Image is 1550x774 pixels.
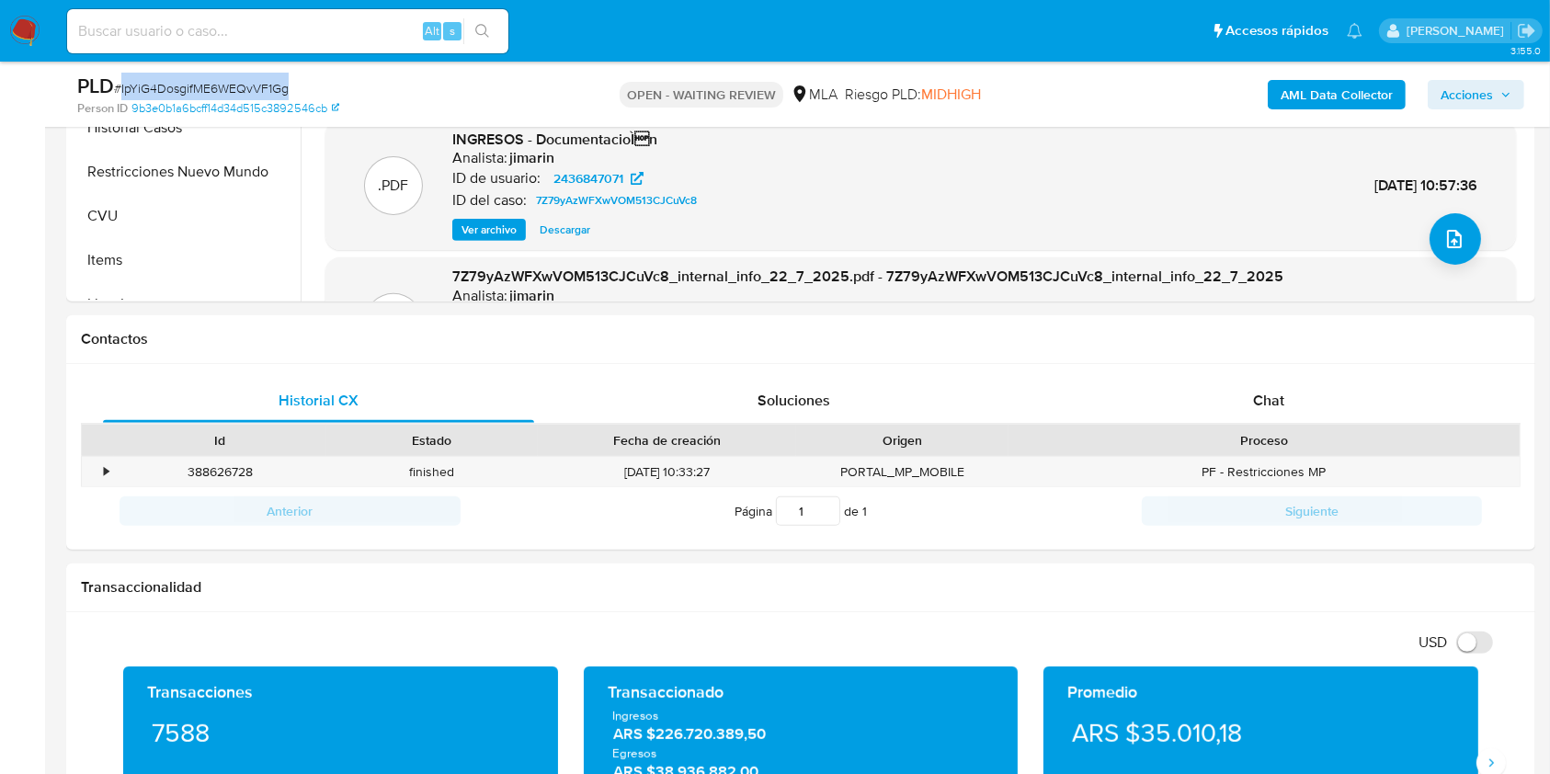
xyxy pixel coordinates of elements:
span: [DATE] 10:57:36 [1374,175,1477,196]
span: 7Z79yAzWFXwVOM513CJCuVc8 [536,189,697,211]
span: MIDHIGH [921,84,981,105]
button: upload-file [1430,213,1481,265]
span: 7Z79yAzWFXwVOM513CJCuVc8_internal_info_22_7_2025.pdf - 7Z79yAzWFXwVOM513CJCuVc8_internal_info_22_... [452,266,1283,287]
input: Buscar usuario o caso... [67,19,508,43]
div: • [104,463,108,481]
span: s [450,22,455,40]
div: [DATE] 10:33:27 [538,457,796,487]
span: 1 [862,502,867,520]
span: Accesos rápidos [1225,21,1328,40]
span: Ver archivo [462,221,517,239]
button: Historial Casos [71,106,301,150]
a: 7Z79yAzWFXwVOM513CJCuVc8 [529,189,704,211]
div: Proceso [1021,431,1507,450]
span: INGRESOS - DocumentacioÌn [452,129,657,150]
p: .PDF [379,176,409,196]
b: PLD [77,71,114,100]
h6: jimarin [509,287,554,305]
p: ID de usuario: [452,169,541,188]
div: Estado [339,431,526,450]
a: 9b3e0b1a6bcff14d34d515c3892546cb [131,100,339,117]
button: Acciones [1428,80,1524,109]
span: Historial CX [279,390,359,411]
p: ID del caso: [452,191,527,210]
button: search-icon [463,18,501,44]
span: # IpYiG4DosgifME6WEQvVF1Gg [114,79,289,97]
h1: Contactos [81,330,1521,348]
button: Lista Interna [71,282,301,326]
p: Analista: [452,149,507,167]
span: Riesgo PLD: [845,85,981,105]
p: patricia.mayol@mercadolibre.com [1407,22,1510,40]
button: Siguiente [1142,496,1483,526]
button: Items [71,238,301,282]
h6: jimarin [509,149,554,167]
span: Página de [735,496,867,526]
span: Descargar [540,221,590,239]
button: Anterior [120,496,461,526]
span: 2436847071 [553,167,623,189]
span: 3.155.0 [1510,43,1541,58]
div: Origen [809,431,996,450]
a: Notificaciones [1347,23,1362,39]
div: MLA [791,85,838,105]
button: Restricciones Nuevo Mundo [71,150,301,194]
div: PF - Restricciones MP [1009,457,1520,487]
div: finished [326,457,539,487]
p: OPEN - WAITING REVIEW [620,82,783,108]
p: Analista: [452,287,507,305]
span: Acciones [1441,80,1493,109]
div: Id [127,431,313,450]
button: Ver archivo [452,219,526,241]
b: AML Data Collector [1281,80,1393,109]
div: PORTAL_MP_MOBILE [796,457,1009,487]
a: 2436847071 [542,167,655,189]
span: Chat [1253,390,1284,411]
span: Soluciones [758,390,830,411]
button: CVU [71,194,301,238]
div: 388626728 [114,457,326,487]
button: Descargar [530,219,599,241]
h1: Transaccionalidad [81,578,1521,597]
span: Alt [425,22,439,40]
button: AML Data Collector [1268,80,1406,109]
div: Fecha de creación [551,431,783,450]
a: Salir [1517,21,1536,40]
b: Person ID [77,100,128,117]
